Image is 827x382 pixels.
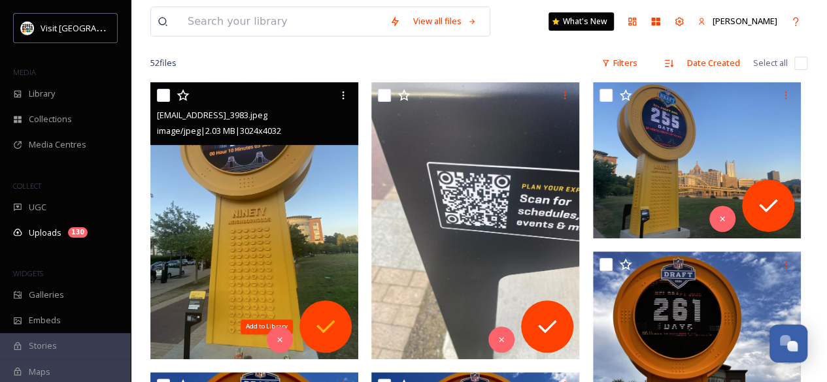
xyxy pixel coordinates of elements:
[150,57,177,69] span: 52 file s
[68,227,88,238] div: 130
[593,82,801,238] img: ext_1754956493.217088_Keithfay22@gmail.com-IMG_3987.jpeg
[29,201,46,214] span: UGC
[21,22,34,35] img: unnamed.jpg
[29,366,50,378] span: Maps
[407,8,483,34] a: View all files
[29,314,61,326] span: Embeds
[13,181,41,191] span: COLLECT
[13,67,36,77] span: MEDIA
[29,88,55,100] span: Library
[157,109,267,121] span: [EMAIL_ADDRESS]_3983.jpeg
[29,340,57,352] span: Stories
[681,50,747,76] div: Date Created
[29,289,64,301] span: Galleries
[753,57,788,69] span: Select all
[157,125,281,136] span: image/jpeg | 2.03 MB | 3024 x 4032
[29,138,86,151] span: Media Centres
[150,82,358,359] img: ext_1754956493.215098_Keithfay22@gmail.com-IMG_3983.jpeg
[241,319,293,334] div: Add to Library
[691,8,784,34] a: [PERSON_NAME]
[371,82,579,359] img: ext_1754956493.218644_Keithfay22@gmail.com-IMG_3986.jpeg
[769,325,807,362] button: Open Chat
[29,113,72,125] span: Collections
[181,7,383,36] input: Search your library
[29,227,61,239] span: Uploads
[595,50,644,76] div: Filters
[41,22,142,34] span: Visit [GEOGRAPHIC_DATA]
[713,15,777,27] span: [PERSON_NAME]
[549,12,614,31] a: What's New
[13,268,43,278] span: WIDGETS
